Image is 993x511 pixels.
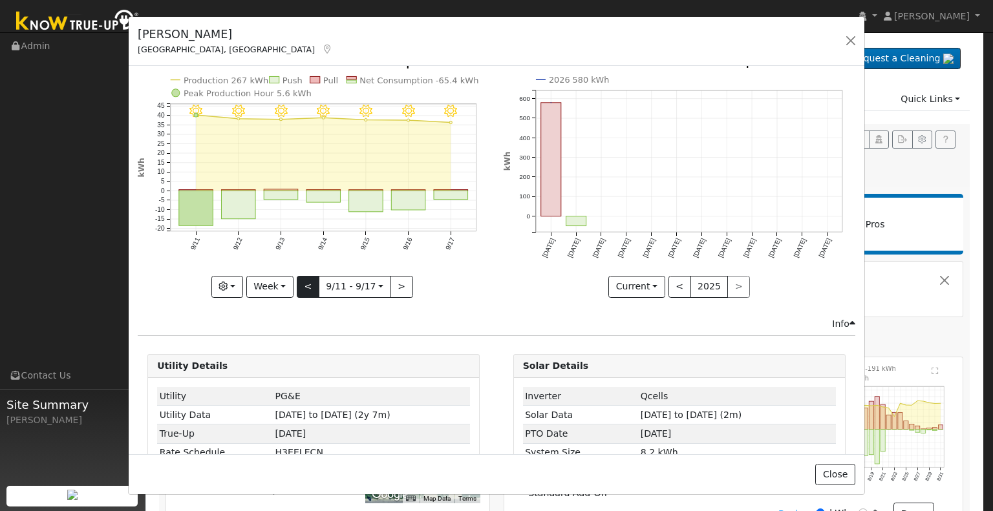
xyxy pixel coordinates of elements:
[138,45,315,54] span: [GEOGRAPHIC_DATA], [GEOGRAPHIC_DATA]
[549,75,610,85] text: 2026 580 kWh
[157,169,165,176] text: 10
[523,406,639,424] td: Solar Data
[159,197,165,204] text: -5
[349,190,383,191] rect: onclick=""
[641,447,678,457] span: 8.2 kWh
[264,189,298,191] rect: onclick=""
[742,237,757,258] text: [DATE]
[157,103,165,110] text: 45
[157,121,165,129] text: 35
[204,52,443,69] text: Solar Production vs Consumption
[137,158,146,178] text: kWh
[392,190,426,191] rect: onclick=""
[667,237,681,258] text: [DATE]
[360,76,479,85] text: Net Consumption -65.4 kWh
[523,443,639,462] td: System Size
[297,276,319,298] button: <
[246,276,294,298] button: Week
[519,134,530,141] text: 400
[306,191,341,203] rect: onclick=""
[179,190,213,191] rect: onclick=""
[317,105,330,118] i: 9/14 - Clear
[157,387,273,406] td: Utility
[138,26,333,43] h5: [PERSON_NAME]
[616,237,631,258] text: [DATE]
[392,191,426,211] rect: onclick=""
[155,225,165,232] text: -20
[519,154,530,161] text: 300
[407,119,410,121] circle: onclick=""
[668,276,691,298] button: <
[222,191,256,219] rect: onclick=""
[157,150,165,157] text: 20
[161,187,165,194] text: 0
[189,236,201,251] text: 9/11
[608,276,665,298] button: Current
[519,174,530,181] text: 200
[817,237,832,258] text: [DATE]
[641,391,668,401] span: ID: 1469, authorized: 08/11/25
[519,95,530,102] text: 600
[283,76,303,85] text: Push
[157,360,228,371] strong: Utility Details
[155,206,165,213] text: -10
[321,44,333,54] a: Map
[275,105,288,118] i: 9/13 - Clear
[434,190,468,191] rect: onclick=""
[157,159,165,166] text: 15
[157,406,273,424] td: Utility Data
[402,236,414,251] text: 9/16
[275,447,323,457] span: T
[717,237,732,258] text: [DATE]
[548,100,553,105] circle: onclick=""
[275,410,390,420] span: [DATE] to [DATE] (2y 7m)
[306,190,341,191] rect: onclick=""
[157,112,165,119] text: 40
[641,237,656,258] text: [DATE]
[280,118,283,121] circle: onclick=""
[523,360,588,371] strong: Solar Details
[319,276,391,298] button: 9/11 - 9/17
[273,424,470,443] td: [DATE]
[359,105,372,118] i: 9/15 - Clear
[184,89,312,98] text: Peak Production Hour 5.6 kWh
[641,428,672,439] span: [DATE]
[189,105,202,118] i: 9/11 - Clear
[349,191,383,212] rect: onclick=""
[832,317,855,331] div: Info
[792,237,807,258] text: [DATE]
[179,191,213,226] rect: onclick=""
[503,152,512,171] text: kWh
[519,115,530,122] text: 500
[237,118,240,120] circle: onclick=""
[623,52,754,68] text: Estimated True-Up
[450,121,453,124] circle: onclick=""
[566,216,586,226] rect: onclick=""
[359,236,371,251] text: 9/15
[323,76,338,85] text: Pull
[157,424,273,443] td: True-Up
[157,131,165,138] text: 30
[526,213,530,220] text: 0
[157,443,273,462] td: Rate Schedule
[523,387,639,406] td: Inverter
[322,117,325,120] circle: onclick=""
[232,105,245,118] i: 9/12 - Clear
[692,237,707,258] text: [DATE]
[540,103,561,216] rect: onclick=""
[690,276,729,298] button: 2025
[184,76,268,85] text: Production 267 kWh
[815,464,855,486] button: Close
[591,237,606,258] text: [DATE]
[274,236,286,251] text: 9/13
[155,216,165,223] text: -15
[194,113,198,117] circle: onclick=""
[275,391,301,401] span: ID: 16475259, authorized: 03/29/25
[390,276,413,298] button: >
[365,119,367,121] circle: onclick=""
[161,178,165,185] text: 5
[566,237,581,258] text: [DATE]
[402,105,415,118] i: 9/16 - Clear
[232,236,244,251] text: 9/12
[444,236,456,251] text: 9/17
